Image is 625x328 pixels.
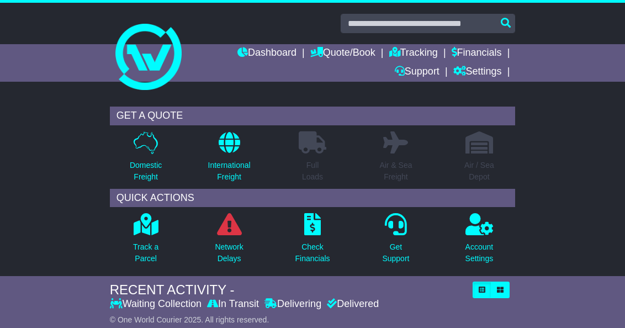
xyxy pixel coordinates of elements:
p: Air & Sea Freight [379,160,412,183]
div: RECENT ACTIVITY - [110,282,468,298]
div: Waiting Collection [110,298,204,310]
span: © One World Courier 2025. All rights reserved. [110,315,269,324]
a: Settings [453,63,502,82]
a: DomesticFreight [129,131,162,189]
div: In Transit [204,298,262,310]
p: Track a Parcel [133,241,158,264]
div: Delivered [324,298,379,310]
a: Tracking [389,44,438,63]
a: Track aParcel [133,213,159,271]
p: Air / Sea Depot [464,160,494,183]
a: InternationalFreight [208,131,251,189]
p: Network Delays [215,241,243,264]
a: CheckFinancials [295,213,331,271]
div: QUICK ACTIONS [110,189,516,208]
a: Dashboard [237,44,296,63]
p: Account Settings [465,241,494,264]
div: Delivering [262,298,324,310]
p: Get Support [382,241,409,264]
p: Domestic Freight [130,160,162,183]
a: Support [395,63,439,82]
a: GetSupport [382,213,410,271]
a: NetworkDelays [214,213,243,271]
a: AccountSettings [465,213,494,271]
a: Financials [452,44,502,63]
p: Full Loads [299,160,326,183]
p: International Freight [208,160,251,183]
a: Quote/Book [310,44,375,63]
p: Check Financials [295,241,330,264]
div: GET A QUOTE [110,107,516,125]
